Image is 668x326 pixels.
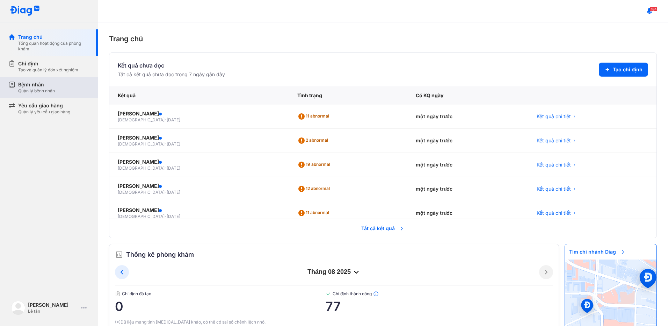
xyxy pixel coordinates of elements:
[165,190,167,195] span: -
[613,66,642,73] span: Tạo chỉ định
[297,207,332,219] div: 11 abnormal
[289,86,407,105] div: Tình trạng
[165,214,167,219] span: -
[407,153,528,177] div: một ngày trước
[537,137,571,144] span: Kết quả chi tiết
[18,67,78,73] div: Tạo và quản lý đơn xét nghiệm
[115,250,123,259] img: order.5a6da16c.svg
[118,190,165,195] span: [DEMOGRAPHIC_DATA]
[407,201,528,225] div: một ngày trước
[28,309,78,314] div: Lễ tân
[167,165,180,171] span: [DATE]
[407,105,528,129] div: một ngày trước
[118,71,225,78] div: Tất cả kết quả chưa đọc trong 7 ngày gần đây
[115,299,326,313] span: 0
[167,190,180,195] span: [DATE]
[407,86,528,105] div: Có KQ ngày
[118,141,165,147] span: [DEMOGRAPHIC_DATA]
[18,41,89,52] div: Tổng quan hoạt động của phòng khám
[118,207,281,214] div: [PERSON_NAME]
[297,183,333,194] div: 12 abnormal
[297,111,332,122] div: 11 abnormal
[118,134,281,141] div: [PERSON_NAME]
[407,129,528,153] div: một ngày trước
[118,165,165,171] span: [DEMOGRAPHIC_DATA]
[129,268,539,276] div: tháng 08 2025
[118,117,165,122] span: [DEMOGRAPHIC_DATA]
[357,221,409,236] span: Tất cả kết quả
[326,291,331,297] img: checked-green.01cc79e0.svg
[326,291,553,297] span: Chỉ định thành công
[18,60,78,67] div: Chỉ định
[115,319,553,325] div: (*)Dữ liệu mang tính [MEDICAL_DATA] khảo, có thể có sai số chênh lệch nhỏ.
[118,61,225,70] div: Kết quả chưa đọc
[537,161,571,168] span: Kết quả chi tiết
[407,177,528,201] div: một ngày trước
[165,165,167,171] span: -
[28,302,78,309] div: [PERSON_NAME]
[18,34,89,41] div: Trang chủ
[118,183,281,190] div: [PERSON_NAME]
[537,113,571,120] span: Kết quả chi tiết
[18,88,55,94] div: Quản lý bệnh nhân
[118,214,165,219] span: [DEMOGRAPHIC_DATA]
[18,81,55,88] div: Bệnh nhân
[167,141,180,147] span: [DATE]
[118,158,281,165] div: [PERSON_NAME]
[165,117,167,122] span: -
[18,102,70,109] div: Yêu cầu giao hàng
[537,185,571,192] span: Kết quả chi tiết
[297,159,333,170] div: 19 abnormal
[126,250,194,260] span: Thống kê phòng khám
[18,109,70,115] div: Quản lý yêu cầu giao hàng
[167,117,180,122] span: [DATE]
[297,135,331,146] div: 2 abnormal
[565,244,630,260] span: Tìm chi nhánh Diag
[599,63,648,77] button: Tạo chỉ định
[118,110,281,117] div: [PERSON_NAME]
[10,6,40,16] img: logo
[165,141,167,147] span: -
[537,210,571,217] span: Kết quả chi tiết
[11,301,25,315] img: logo
[109,34,657,44] div: Trang chủ
[115,291,326,297] span: Chỉ định đã tạo
[650,7,658,12] span: 184
[326,299,553,313] span: 77
[109,86,289,105] div: Kết quả
[373,291,379,297] img: info.7e716105.svg
[115,291,121,297] img: document.50c4cfd0.svg
[167,214,180,219] span: [DATE]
